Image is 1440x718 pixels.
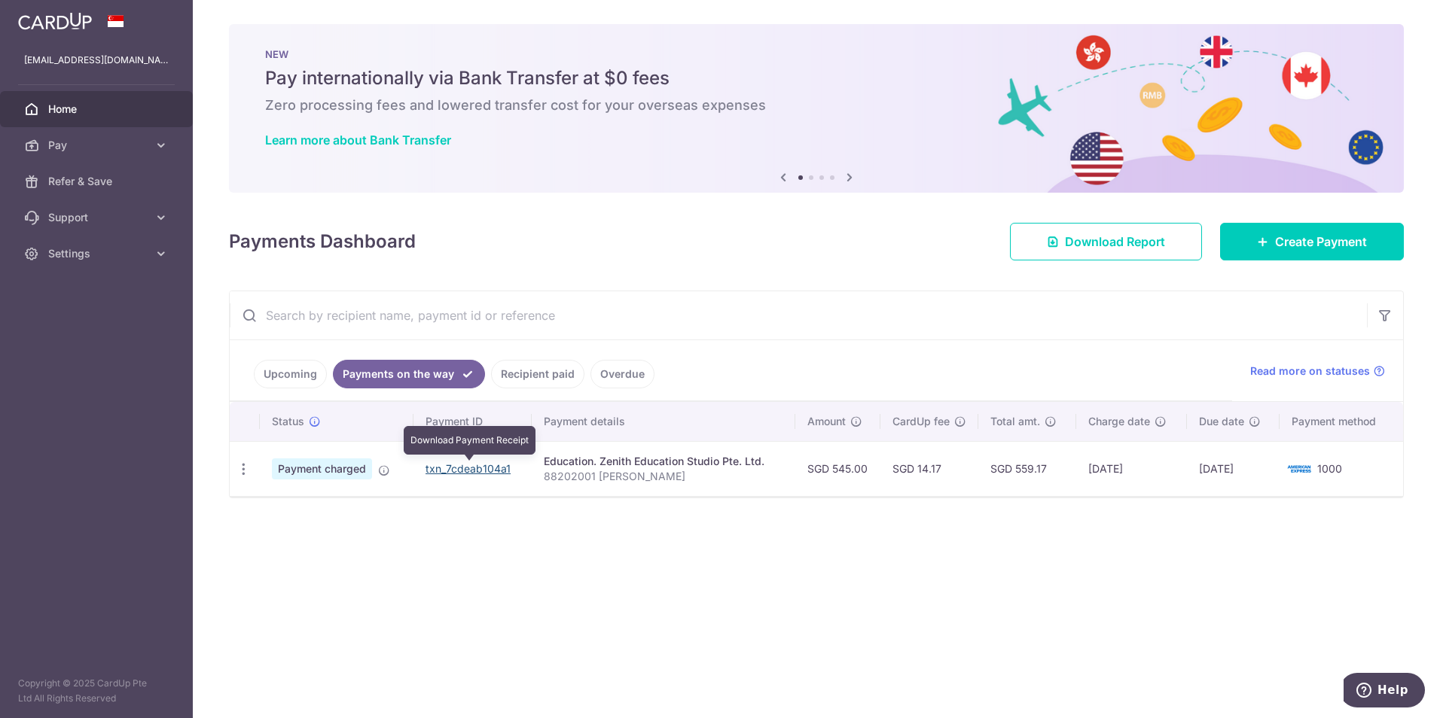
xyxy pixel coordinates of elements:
span: CardUp fee [892,414,950,429]
a: Overdue [590,360,654,388]
h4: Payments Dashboard [229,228,416,255]
span: Download Report [1065,233,1165,251]
td: SGD 559.17 [978,441,1076,496]
td: [DATE] [1076,441,1187,496]
span: 1000 [1317,462,1342,475]
span: Refer & Save [48,174,148,189]
img: Bank transfer banner [229,24,1404,193]
span: Support [48,210,148,225]
span: Settings [48,246,148,261]
span: Home [48,102,148,117]
a: txn_7cdeab104a1 [426,462,511,475]
span: Pay [48,138,148,153]
a: Read more on statuses [1250,364,1385,379]
p: 88202001 [PERSON_NAME] [544,469,784,484]
h6: Zero processing fees and lowered transfer cost for your overseas expenses [265,96,1368,114]
span: Total amt. [990,414,1040,429]
span: Due date [1199,414,1244,429]
th: Payment ID [413,402,532,441]
iframe: Opens a widget where you can find more information [1344,673,1425,710]
a: Download Report [1010,223,1202,260]
img: CardUp [18,12,92,30]
td: SGD 545.00 [795,441,880,496]
th: Payment method [1280,402,1403,441]
th: Payment details [532,402,796,441]
a: Recipient paid [491,360,584,388]
h5: Pay internationally via Bank Transfer at $0 fees [265,66,1368,90]
span: Payment charged [272,458,372,479]
span: Status [272,414,304,429]
input: Search by recipient name, payment id or reference [230,291,1367,339]
td: [DATE] [1187,441,1280,496]
span: Create Payment [1275,233,1367,251]
span: Read more on statuses [1250,364,1370,379]
a: Learn more about Bank Transfer [265,132,451,148]
p: NEW [265,48,1368,60]
div: Education. Zenith Education Studio Pte. Ltd. [544,454,784,469]
img: Bank Card [1284,460,1314,478]
a: Payments on the way [333,360,485,388]
span: Amount [807,414,846,429]
a: Create Payment [1220,223,1404,260]
td: SGD 14.17 [880,441,978,496]
p: [EMAIL_ADDRESS][DOMAIN_NAME] [24,53,169,68]
span: Charge date [1088,414,1150,429]
a: Upcoming [254,360,327,388]
div: Download Payment Receipt [404,426,535,455]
